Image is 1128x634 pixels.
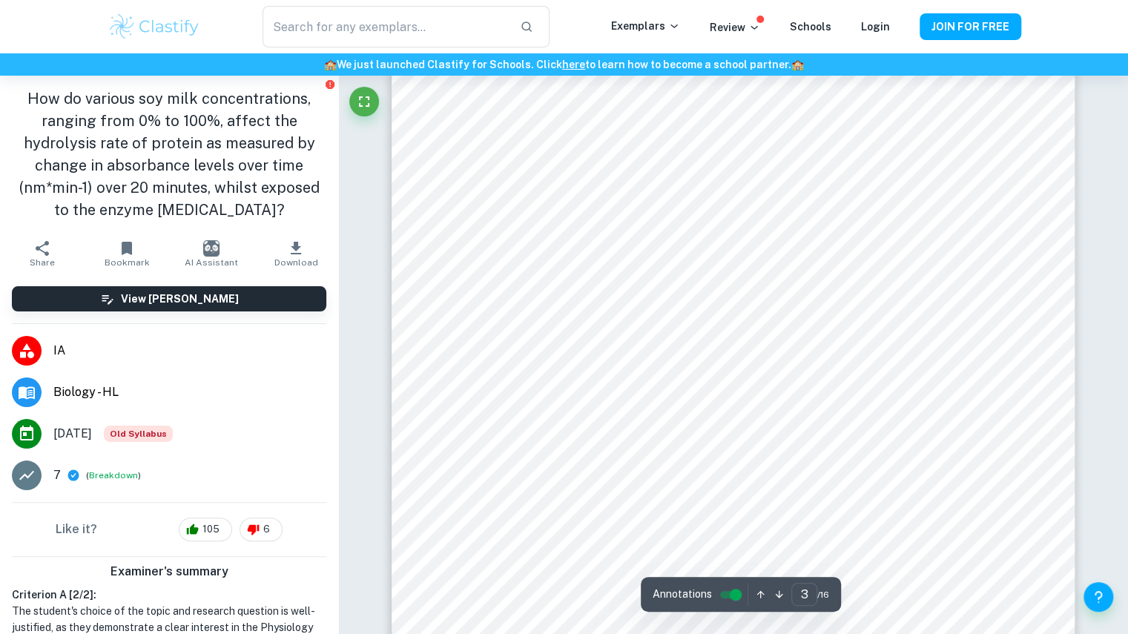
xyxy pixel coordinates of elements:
h6: Like it? [56,521,97,538]
button: Download [254,233,338,274]
span: / 16 [817,588,829,601]
p: Exemplars [611,18,680,34]
a: Login [861,21,890,33]
span: Download [274,257,318,268]
a: Schools [790,21,831,33]
div: Starting from the May 2025 session, the Biology IA requirements have changed. It's OK to refer to... [104,426,173,442]
span: Old Syllabus [104,426,173,442]
button: Breakdown [89,469,138,482]
h6: View [PERSON_NAME] [121,291,239,307]
h6: Examiner's summary [6,563,332,581]
img: Clastify logo [108,12,202,42]
button: Bookmark [85,233,169,274]
span: 6 [255,522,278,537]
h6: Criterion A [ 2 / 2 ]: [12,587,326,603]
a: here [562,59,585,70]
button: AI Assistant [169,233,254,274]
span: [DATE] [53,425,92,443]
div: 105 [179,518,232,541]
button: Report issue [324,79,335,90]
span: 🏫 [324,59,337,70]
p: Review [710,19,760,36]
span: 105 [194,522,228,537]
button: Help and Feedback [1084,582,1113,612]
h6: We just launched Clastify for Schools. Click to learn how to become a school partner. [3,56,1125,73]
span: Biology - HL [53,383,326,401]
button: JOIN FOR FREE [920,13,1021,40]
button: Fullscreen [349,87,379,116]
button: View [PERSON_NAME] [12,286,326,311]
span: 🏫 [791,59,804,70]
span: AI Assistant [185,257,238,268]
div: 6 [240,518,283,541]
p: 7 [53,466,61,484]
span: ( ) [86,469,141,483]
span: IA [53,342,326,360]
span: Annotations [653,587,712,602]
h1: How do various soy milk concentrations, ranging from 0% to 100%, affect the hydrolysis rate of pr... [12,87,326,221]
span: Share [30,257,55,268]
span: Bookmark [105,257,150,268]
img: AI Assistant [203,240,220,257]
input: Search for any exemplars... [263,6,507,47]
